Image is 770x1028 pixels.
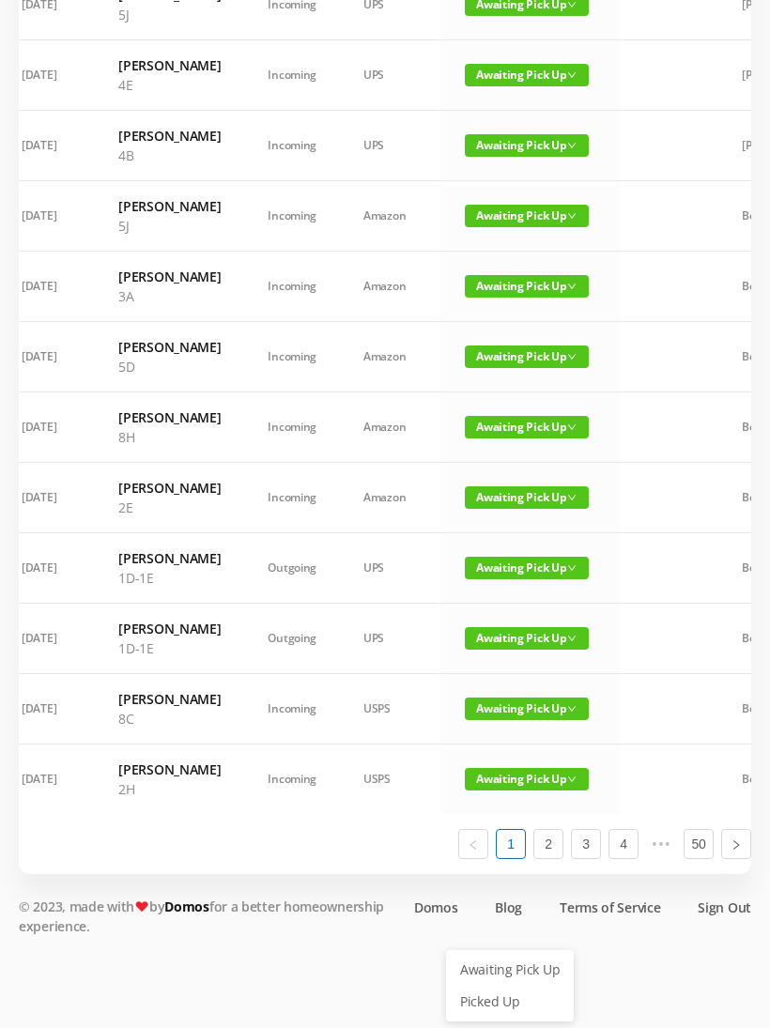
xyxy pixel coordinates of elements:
[340,322,441,392] td: Amazon
[465,557,589,579] span: Awaiting Pick Up
[414,898,458,917] a: Domos
[495,898,522,917] a: Blog
[340,392,441,463] td: Amazon
[534,830,562,858] a: 2
[244,252,340,322] td: Incoming
[449,987,571,1017] a: Picked Up
[19,897,394,936] p: © 2023, made with by for a better homeownership experience.
[118,5,221,24] p: 5J
[685,830,713,858] a: 50
[567,775,577,784] i: icon: down
[118,759,221,779] h6: [PERSON_NAME]
[567,352,577,361] i: icon: down
[465,486,589,509] span: Awaiting Pick Up
[465,416,589,438] span: Awaiting Pick Up
[118,286,221,306] p: 3A
[118,196,221,216] h6: [PERSON_NAME]
[118,146,221,165] p: 4B
[567,704,577,713] i: icon: down
[567,493,577,502] i: icon: down
[244,604,340,674] td: Outgoing
[567,563,577,573] i: icon: down
[465,345,589,368] span: Awaiting Pick Up
[340,181,441,252] td: Amazon
[496,829,526,859] li: 1
[567,634,577,643] i: icon: down
[118,638,221,658] p: 1D-1E
[118,126,221,146] h6: [PERSON_NAME]
[449,955,571,985] a: Awaiting Pick Up
[567,70,577,80] i: icon: down
[244,744,340,814] td: Incoming
[118,498,221,517] p: 2E
[572,830,600,858] a: 3
[465,698,589,720] span: Awaiting Pick Up
[118,75,221,95] p: 4E
[684,829,714,859] li: 50
[609,830,638,858] a: 4
[118,357,221,376] p: 5D
[118,267,221,286] h6: [PERSON_NAME]
[571,829,601,859] li: 3
[118,548,221,568] h6: [PERSON_NAME]
[497,830,525,858] a: 1
[567,282,577,291] i: icon: down
[465,134,589,157] span: Awaiting Pick Up
[646,829,676,859] li: Next 5 Pages
[567,211,577,221] i: icon: down
[646,829,676,859] span: •••
[118,478,221,498] h6: [PERSON_NAME]
[118,779,221,799] p: 2H
[567,141,577,150] i: icon: down
[118,427,221,447] p: 8H
[244,322,340,392] td: Incoming
[465,205,589,227] span: Awaiting Pick Up
[244,40,340,111] td: Incoming
[468,839,479,851] i: icon: left
[533,829,563,859] li: 2
[244,392,340,463] td: Incoming
[118,407,221,427] h6: [PERSON_NAME]
[118,709,221,729] p: 8C
[340,533,441,604] td: UPS
[465,64,589,86] span: Awaiting Pick Up
[118,568,221,588] p: 1D-1E
[608,829,639,859] li: 4
[340,111,441,181] td: UPS
[721,829,751,859] li: Next Page
[731,839,742,851] i: icon: right
[164,898,209,915] a: Domos
[340,604,441,674] td: UPS
[118,337,221,357] h6: [PERSON_NAME]
[244,463,340,533] td: Incoming
[340,463,441,533] td: Amazon
[244,181,340,252] td: Incoming
[118,55,221,75] h6: [PERSON_NAME]
[698,898,751,917] a: Sign Out
[340,252,441,322] td: Amazon
[118,689,221,709] h6: [PERSON_NAME]
[340,744,441,814] td: USPS
[465,627,589,650] span: Awaiting Pick Up
[244,111,340,181] td: Incoming
[118,216,221,236] p: 5J
[458,829,488,859] li: Previous Page
[118,619,221,638] h6: [PERSON_NAME]
[244,674,340,744] td: Incoming
[567,422,577,432] i: icon: down
[465,768,589,790] span: Awaiting Pick Up
[340,40,441,111] td: UPS
[560,898,660,917] a: Terms of Service
[465,275,589,298] span: Awaiting Pick Up
[340,674,441,744] td: USPS
[244,533,340,604] td: Outgoing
